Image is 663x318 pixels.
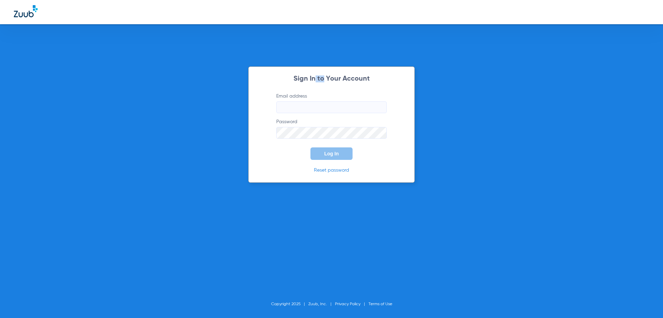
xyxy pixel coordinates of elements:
[308,301,335,308] li: Zuub, Inc.
[271,301,308,308] li: Copyright 2025
[276,127,387,139] input: Password
[276,101,387,113] input: Email address
[335,302,361,306] a: Privacy Policy
[310,147,353,160] button: Log In
[276,93,387,113] label: Email address
[276,118,387,139] label: Password
[368,302,392,306] a: Terms of Use
[266,75,397,82] h2: Sign In to Your Account
[14,5,38,17] img: Zuub Logo
[314,168,349,173] a: Reset password
[324,151,339,156] span: Log In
